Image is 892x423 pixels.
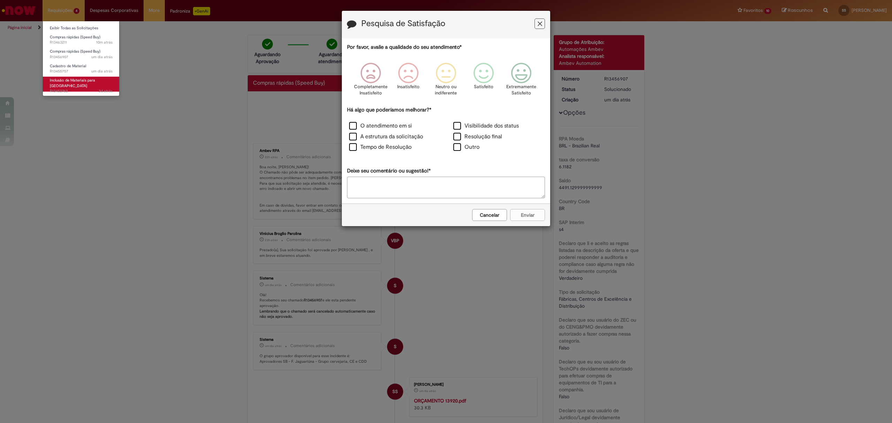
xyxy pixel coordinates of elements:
p: Extremamente Satisfeito [506,84,536,97]
a: Aberto R13452762 : Inclusão de Materiais para Estoques [43,77,120,92]
time: 28/08/2025 10:57:26 [91,54,113,60]
p: Insatisfeito [397,84,420,90]
label: Por favor, avalie a qualidade do seu atendimento* [347,44,462,51]
span: R13452762 [50,89,113,94]
time: 28/08/2025 08:33:03 [91,69,113,74]
p: Neutro ou indiferente [433,84,459,97]
div: Insatisfeito [391,57,426,105]
ul: Requisições [43,21,120,96]
span: 3d atrás [99,89,113,94]
div: Satisfeito [466,57,501,105]
span: Compras rápidas (Speed Buy) [50,34,100,40]
a: Aberto R13463211 : Compras rápidas (Speed Buy) [43,33,120,46]
div: Neutro ou indiferente [428,57,464,105]
a: Aberto R13456907 : Compras rápidas (Speed Buy) [43,48,120,61]
span: R13463211 [50,40,113,45]
time: 27/08/2025 14:26:10 [99,89,113,94]
label: Visibilidade dos status [453,122,519,130]
label: Deixe seu comentário ou sugestão!* [347,167,431,175]
a: Exibir Todas as Solicitações [43,24,120,32]
span: R13456907 [50,54,113,60]
label: O atendimento em si [349,122,412,130]
span: um dia atrás [91,69,113,74]
div: Extremamente Satisfeito [503,57,539,105]
span: R13455757 [50,69,113,74]
span: Cadastro de Material [50,63,86,69]
button: Cancelar [472,209,507,221]
label: A estrutura da solicitação [349,133,423,141]
label: Outro [453,143,479,151]
p: Satisfeito [474,84,493,90]
time: 29/08/2025 15:56:16 [96,40,113,45]
span: 10m atrás [96,40,113,45]
div: Completamente Insatisfeito [353,57,388,105]
label: Pesquisa de Satisfação [361,19,445,28]
p: Completamente Insatisfeito [354,84,387,97]
span: Compras rápidas (Speed Buy) [50,49,100,54]
div: Há algo que poderíamos melhorar?* [347,106,545,153]
label: Tempo de Resolução [349,143,412,151]
span: um dia atrás [91,54,113,60]
span: Inclusão de Materiais para [GEOGRAPHIC_DATA] [50,78,95,89]
label: Resolução final [453,133,502,141]
a: Aberto R13455757 : Cadastro de Material [43,62,120,75]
